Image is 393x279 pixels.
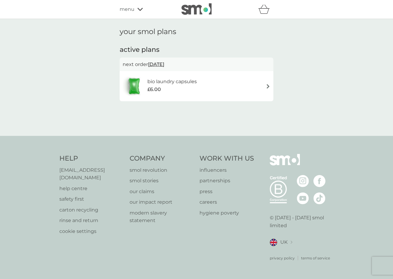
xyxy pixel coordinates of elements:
p: next order [123,61,270,68]
h6: bio laundry capsules [147,78,197,86]
a: careers [200,198,254,206]
img: visit the smol Instagram page [297,175,309,187]
span: UK [280,238,288,246]
h1: your smol plans [120,27,273,36]
a: rinse and return [59,217,124,224]
a: hygiene poverty [200,209,254,217]
a: safety first [59,195,124,203]
img: select a new location [291,241,292,244]
h4: Help [59,154,124,163]
img: visit the smol Youtube page [297,192,309,204]
h4: Company [130,154,194,163]
img: UK flag [270,239,277,246]
a: help centre [59,185,124,193]
h2: active plans [120,45,273,55]
a: press [200,188,254,196]
img: bio laundry capsules [123,76,146,97]
a: cookie settings [59,227,124,235]
a: influencers [200,166,254,174]
h4: Work With Us [200,154,254,163]
img: visit the smol Tiktok page [313,192,325,204]
a: our claims [130,188,194,196]
a: partnerships [200,177,254,185]
a: modern slavery statement [130,209,194,224]
span: £6.00 [147,86,161,93]
a: carton recycling [59,206,124,214]
img: smol [181,3,212,15]
a: our impact report [130,198,194,206]
a: privacy policy [270,255,295,261]
img: visit the smol Facebook page [313,175,325,187]
span: [DATE] [148,58,164,70]
div: basket [258,3,273,15]
img: smol [270,154,300,174]
p: © [DATE] - [DATE] smol limited [270,214,334,229]
img: arrow right [266,84,270,89]
a: [EMAIL_ADDRESS][DOMAIN_NAME] [59,166,124,182]
a: terms of service [301,255,330,261]
span: menu [120,5,134,13]
a: smol stories [130,177,194,185]
a: smol revolution [130,166,194,174]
